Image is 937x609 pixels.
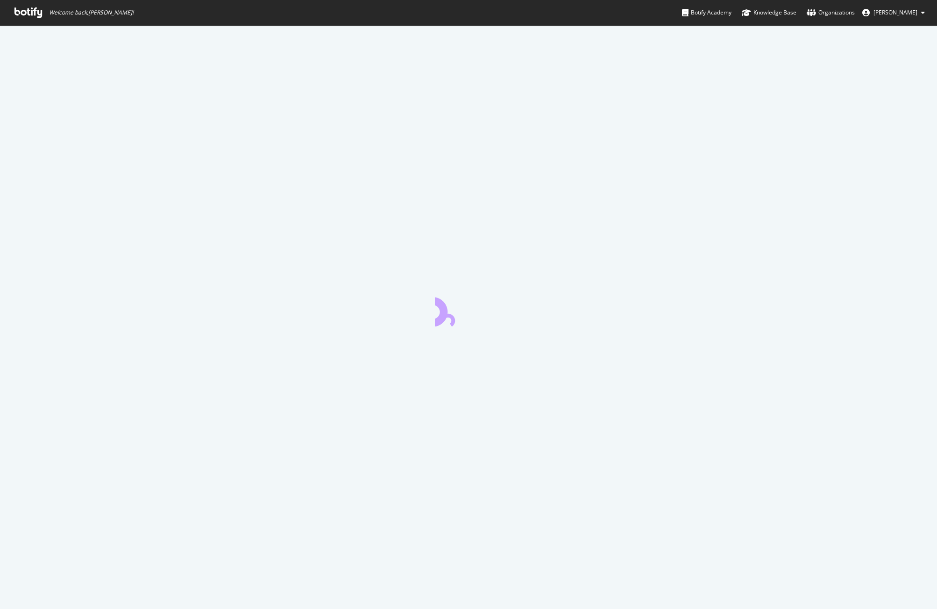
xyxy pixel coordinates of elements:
button: [PERSON_NAME] [855,5,932,20]
div: Botify Academy [682,8,731,17]
div: Organizations [807,8,855,17]
div: Knowledge Base [742,8,796,17]
div: animation [435,293,502,326]
span: Brandon Shallenberger [873,8,917,16]
span: Welcome back, [PERSON_NAME] ! [49,9,134,16]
